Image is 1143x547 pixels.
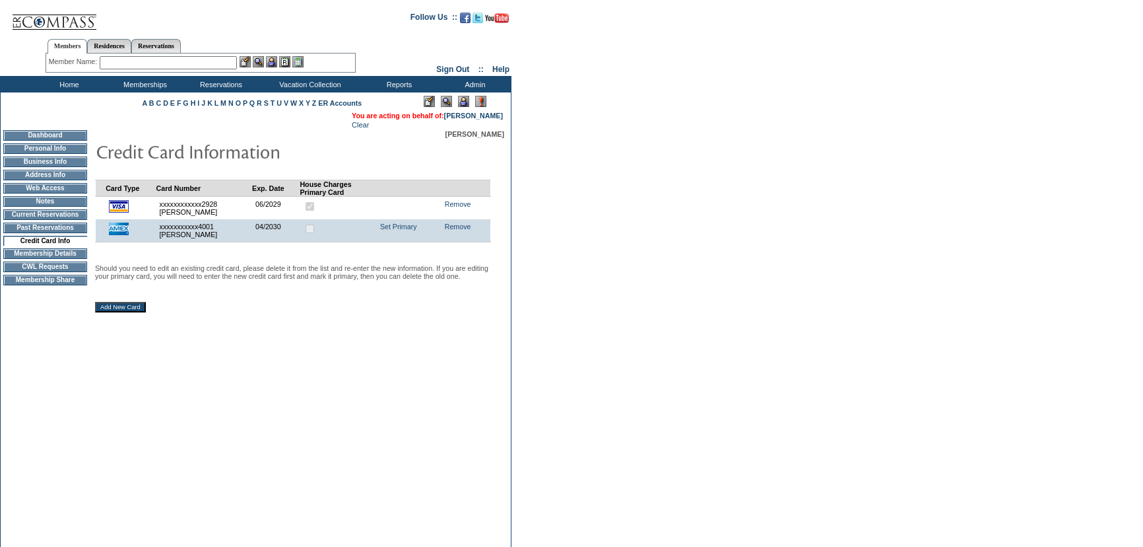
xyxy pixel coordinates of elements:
[197,99,199,107] a: I
[183,99,188,107] a: G
[444,112,503,120] a: [PERSON_NAME]
[156,219,252,242] td: xxxxxxxxxxx4001 [PERSON_NAME]
[485,17,509,24] a: Subscribe to our YouTube Channel
[3,157,87,167] td: Business Info
[473,13,483,23] img: Follow us on Twitter
[3,262,87,272] td: CWL Requests
[228,99,234,107] a: N
[436,76,511,92] td: Admin
[3,143,87,154] td: Personal Info
[236,99,241,107] a: O
[257,76,360,92] td: Vacation Collection
[106,76,181,92] td: Memberships
[445,200,471,208] a: Remove
[445,223,471,231] a: Remove
[207,99,212,107] a: K
[284,99,288,107] a: V
[156,99,161,107] a: C
[352,112,503,120] span: You are acting on behalf of:
[3,130,87,141] td: Dashboard
[243,99,247,107] a: P
[177,99,181,107] a: F
[473,17,483,24] a: Follow us on Twitter
[458,96,469,107] img: Impersonate
[109,200,129,213] img: icon_cc_visa.gif
[3,236,87,246] td: Credit Card Info
[3,248,87,259] td: Membership Details
[49,56,100,67] div: Member Name:
[156,180,252,196] td: Card Number
[292,56,304,67] img: b_calculator.gif
[252,219,300,242] td: 04/2030
[3,275,87,285] td: Membership Share
[95,302,146,312] input: Add New Card
[106,180,156,196] td: Card Type
[306,99,310,107] a: Y
[290,99,297,107] a: W
[30,76,106,92] td: Home
[109,223,129,235] img: icon_cc_amex.gif
[460,17,471,24] a: Become our fan on Facebook
[11,3,97,30] img: Compass Home
[460,13,471,23] img: Become our fan on Facebook
[163,99,168,107] a: D
[277,99,282,107] a: U
[436,65,469,74] a: Sign Out
[214,99,218,107] a: L
[441,96,452,107] img: View Mode
[201,99,205,107] a: J
[257,99,262,107] a: R
[170,99,175,107] a: E
[380,223,417,231] a: Set Primary
[485,13,509,23] img: Subscribe to our YouTube Channel
[3,196,87,207] td: Notes
[300,180,376,196] td: House Charges Primary Card
[279,56,290,67] img: Reservations
[48,39,88,54] a: Members
[191,99,196,107] a: H
[3,223,87,233] td: Past Reservations
[266,56,277,67] img: Impersonate
[299,99,304,107] a: X
[96,138,360,164] img: pgTtlCreditCardInfo.gif
[156,196,252,219] td: xxxxxxxxxxxx2928 [PERSON_NAME]
[220,99,226,107] a: M
[3,209,87,220] td: Current Reservations
[478,65,484,74] span: ::
[240,56,251,67] img: b_edit.gif
[475,96,486,107] img: Log Concern/Member Elevation
[131,39,181,53] a: Reservations
[87,39,131,53] a: Residences
[410,11,457,27] td: Follow Us ::
[492,65,509,74] a: Help
[252,180,300,196] td: Exp. Date
[3,170,87,180] td: Address Info
[143,99,147,107] a: A
[360,76,436,92] td: Reports
[271,99,275,107] a: T
[149,99,154,107] a: B
[253,56,264,67] img: View
[181,76,257,92] td: Reservations
[445,130,504,138] span: [PERSON_NAME]
[312,99,317,107] a: Z
[424,96,435,107] img: Edit Mode
[318,99,362,107] a: ER Accounts
[249,99,255,107] a: Q
[95,264,491,280] p: Should you need to edit an existing credit card, please delete it from the list and re-enter the ...
[352,121,369,129] a: Clear
[252,196,300,219] td: 06/2029
[264,99,269,107] a: S
[3,183,87,194] td: Web Access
